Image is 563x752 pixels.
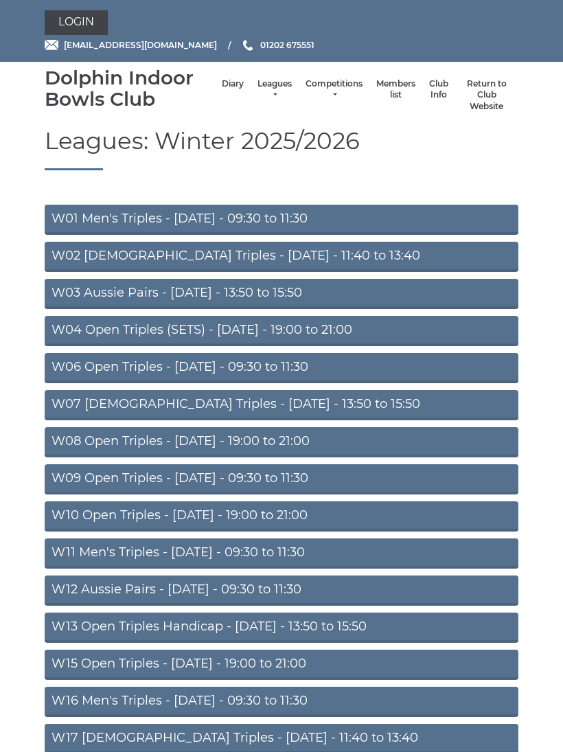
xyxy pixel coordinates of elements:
[45,316,518,346] a: W04 Open Triples (SETS) - [DATE] - 19:00 to 21:00
[45,10,108,35] a: Login
[45,390,518,420] a: W07 [DEMOGRAPHIC_DATA] Triples - [DATE] - 13:50 to 15:50
[45,353,518,383] a: W06 Open Triples - [DATE] - 09:30 to 11:30
[45,67,215,110] div: Dolphin Indoor Bowls Club
[45,464,518,494] a: W09 Open Triples - [DATE] - 09:30 to 11:30
[376,78,415,101] a: Members list
[429,78,448,101] a: Club Info
[241,38,314,52] a: Phone us 01202 675551
[260,40,314,50] span: 01202 675551
[45,40,58,50] img: Email
[45,650,518,680] a: W15 Open Triples - [DATE] - 19:00 to 21:00
[306,78,363,101] a: Competitions
[45,205,518,235] a: W01 Men's Triples - [DATE] - 09:30 to 11:30
[45,242,518,272] a: W02 [DEMOGRAPHIC_DATA] Triples - [DATE] - 11:40 to 13:40
[45,38,217,52] a: Email [EMAIL_ADDRESS][DOMAIN_NAME]
[257,78,292,101] a: Leagues
[45,427,518,457] a: W08 Open Triples - [DATE] - 19:00 to 21:00
[45,576,518,606] a: W12 Aussie Pairs - [DATE] - 09:30 to 11:30
[45,279,518,309] a: W03 Aussie Pairs - [DATE] - 13:50 to 15:50
[222,78,244,90] a: Diary
[64,40,217,50] span: [EMAIL_ADDRESS][DOMAIN_NAME]
[462,78,512,113] a: Return to Club Website
[45,538,518,569] a: W11 Men's Triples - [DATE] - 09:30 to 11:30
[243,40,253,51] img: Phone us
[45,128,518,170] h1: Leagues: Winter 2025/2026
[45,613,518,643] a: W13 Open Triples Handicap - [DATE] - 13:50 to 15:50
[45,687,518,717] a: W16 Men's Triples - [DATE] - 09:30 to 11:30
[45,501,518,532] a: W10 Open Triples - [DATE] - 19:00 to 21:00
